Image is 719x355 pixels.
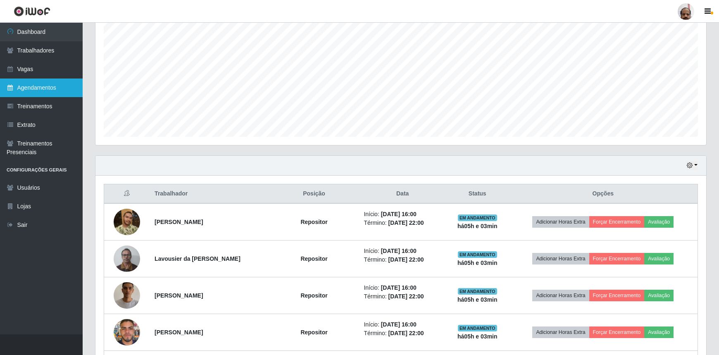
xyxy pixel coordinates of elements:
[457,260,498,266] strong: há 05 h e 03 min
[364,329,441,338] li: Término:
[388,256,424,263] time: [DATE] 22:00
[14,6,50,17] img: CoreUI Logo
[388,293,424,300] time: [DATE] 22:00
[509,184,698,204] th: Opções
[114,209,140,235] img: 1695042279067.jpeg
[381,284,417,291] time: [DATE] 16:00
[458,325,497,331] span: EM ANDAMENTO
[359,184,446,204] th: Data
[458,288,497,295] span: EM ANDAMENTO
[114,272,140,319] img: 1755648406339.jpeg
[644,216,674,228] button: Avaliação
[458,214,497,221] span: EM ANDAMENTO
[644,290,674,301] button: Avaliação
[155,329,203,336] strong: [PERSON_NAME]
[589,216,645,228] button: Forçar Encerramento
[155,219,203,225] strong: [PERSON_NAME]
[532,216,589,228] button: Adicionar Horas Extra
[300,255,327,262] strong: Repositor
[388,219,424,226] time: [DATE] 22:00
[589,253,645,264] button: Forçar Encerramento
[364,247,441,255] li: Início:
[381,321,417,328] time: [DATE] 16:00
[364,255,441,264] li: Término:
[364,292,441,301] li: Término:
[269,184,359,204] th: Posição
[532,326,589,338] button: Adicionar Horas Extra
[300,219,327,225] strong: Repositor
[589,326,645,338] button: Forçar Encerramento
[458,251,497,258] span: EM ANDAMENTO
[300,292,327,299] strong: Repositor
[589,290,645,301] button: Forçar Encerramento
[446,184,509,204] th: Status
[644,326,674,338] button: Avaliação
[457,296,498,303] strong: há 05 h e 03 min
[300,329,327,336] strong: Repositor
[457,223,498,229] strong: há 05 h e 03 min
[114,241,140,276] img: 1746326143997.jpeg
[114,314,140,350] img: 1757444637484.jpeg
[150,184,269,204] th: Trabalhador
[532,253,589,264] button: Adicionar Horas Extra
[532,290,589,301] button: Adicionar Horas Extra
[364,210,441,219] li: Início:
[364,284,441,292] li: Início:
[388,330,424,336] time: [DATE] 22:00
[381,248,417,254] time: [DATE] 16:00
[364,219,441,227] li: Término:
[364,320,441,329] li: Início:
[644,253,674,264] button: Avaliação
[381,211,417,217] time: [DATE] 16:00
[155,255,240,262] strong: Lavousier da [PERSON_NAME]
[155,292,203,299] strong: [PERSON_NAME]
[457,333,498,340] strong: há 05 h e 03 min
